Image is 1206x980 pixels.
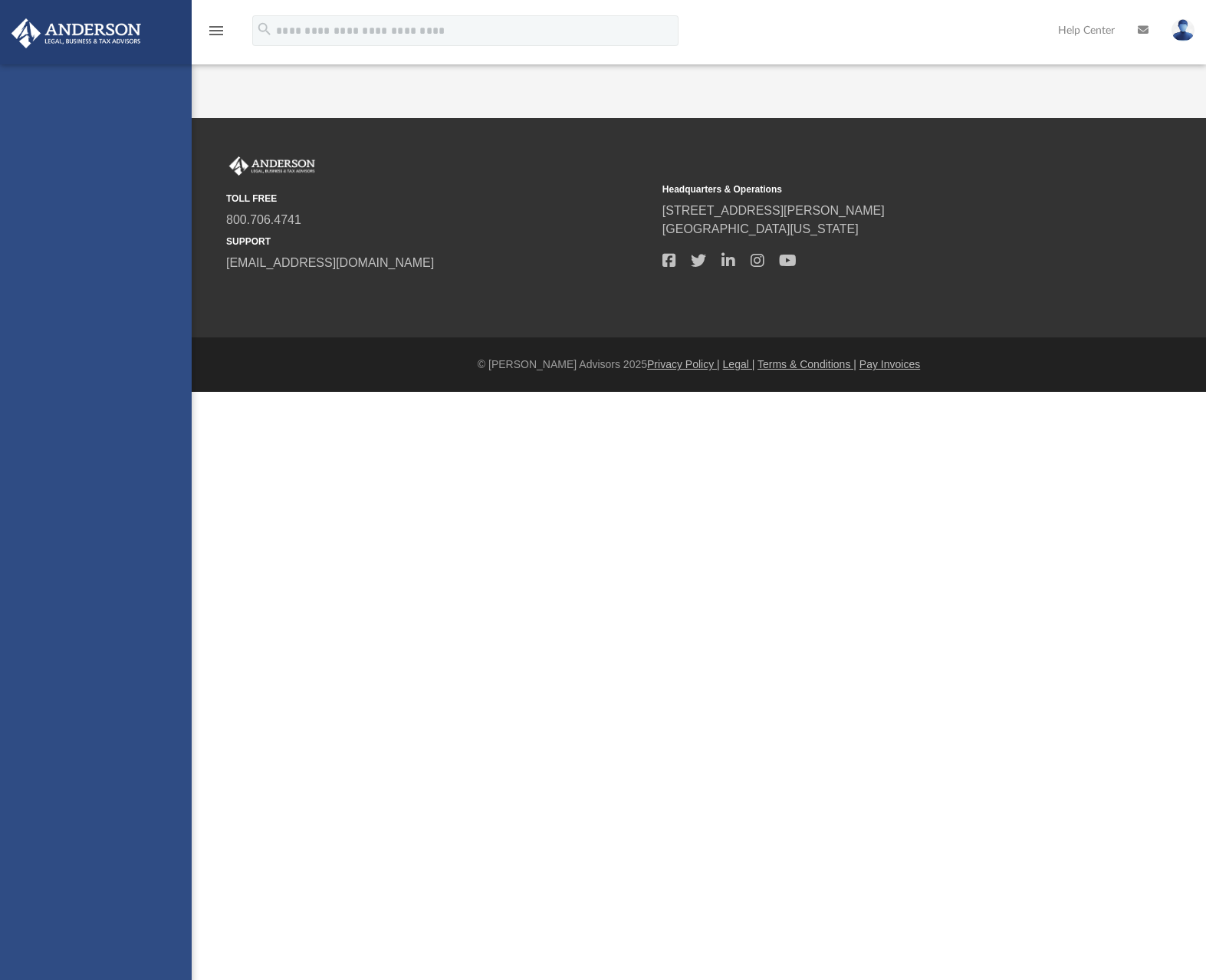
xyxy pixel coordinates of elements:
a: [GEOGRAPHIC_DATA][US_STATE] [662,222,859,235]
a: Pay Invoices [859,358,920,370]
a: Terms & Conditions | [757,358,856,370]
i: search [256,21,273,38]
div: © [PERSON_NAME] Advisors 2025 [192,357,1206,373]
small: TOLL FREE [226,192,652,206]
small: SUPPORT [226,235,652,248]
a: Legal | [723,358,755,370]
img: Anderson Advisors Platinum Portal [226,156,318,176]
a: menu [207,29,225,40]
i: menu [207,21,225,40]
small: Headquarters & Operations [662,183,1088,196]
a: [EMAIL_ADDRESS][DOMAIN_NAME] [226,256,434,269]
img: Anderson Advisors Platinum Portal [7,18,146,48]
a: [STREET_ADDRESS][PERSON_NAME] [662,204,885,217]
img: User Pic [1171,19,1194,41]
a: 800.706.4741 [226,213,301,226]
a: Privacy Policy | [647,358,720,370]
